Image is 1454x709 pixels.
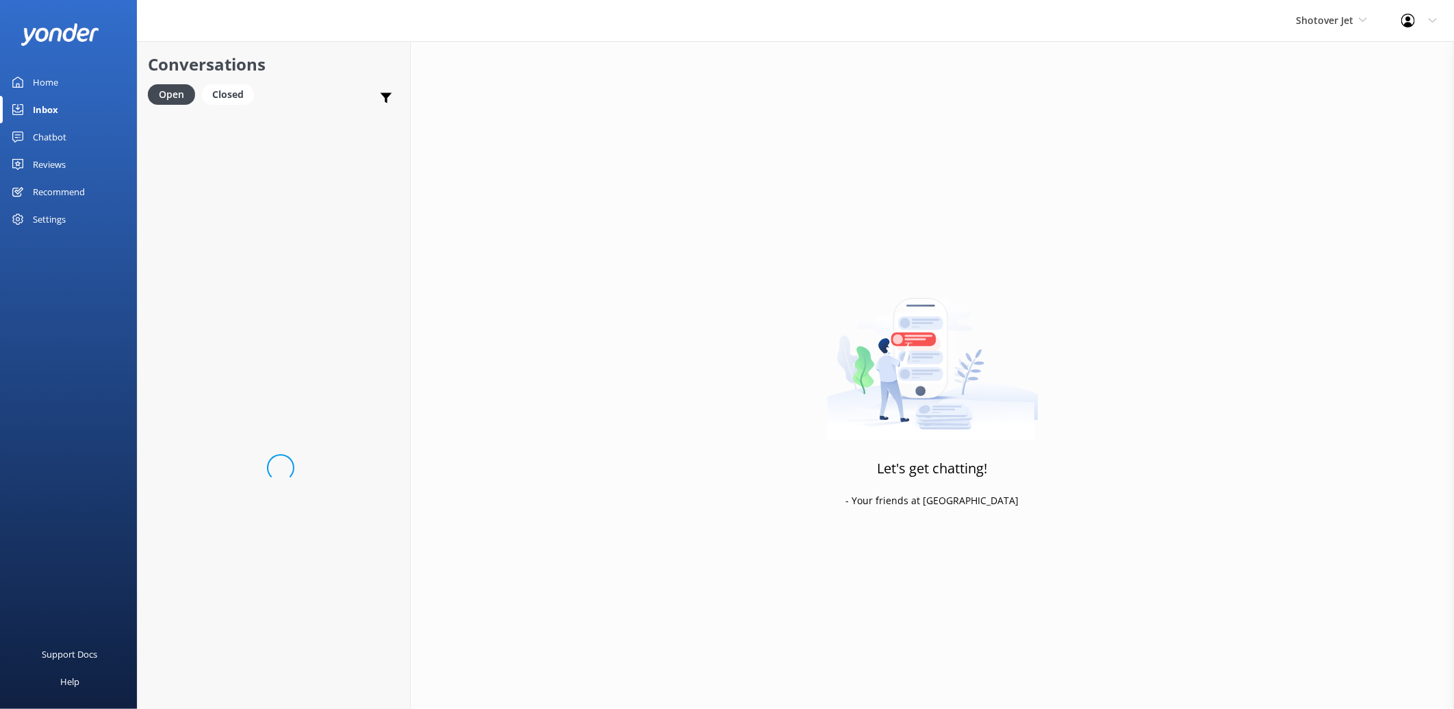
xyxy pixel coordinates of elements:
[33,206,66,233] div: Settings
[1296,14,1353,27] span: Shotover Jet
[148,51,400,77] h2: Conversations
[878,458,988,480] h3: Let's get chatting!
[60,668,79,695] div: Help
[202,84,254,105] div: Closed
[42,640,98,668] div: Support Docs
[846,493,1019,508] p: - Your friends at [GEOGRAPHIC_DATA]
[33,178,85,206] div: Recommend
[21,23,99,46] img: yonder-white-logo.png
[33,69,58,96] div: Home
[827,269,1038,440] img: artwork of a man stealing a conversation from at giant smartphone
[33,96,58,123] div: Inbox
[33,151,66,178] div: Reviews
[33,123,66,151] div: Chatbot
[148,84,195,105] div: Open
[202,86,261,101] a: Closed
[148,86,202,101] a: Open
